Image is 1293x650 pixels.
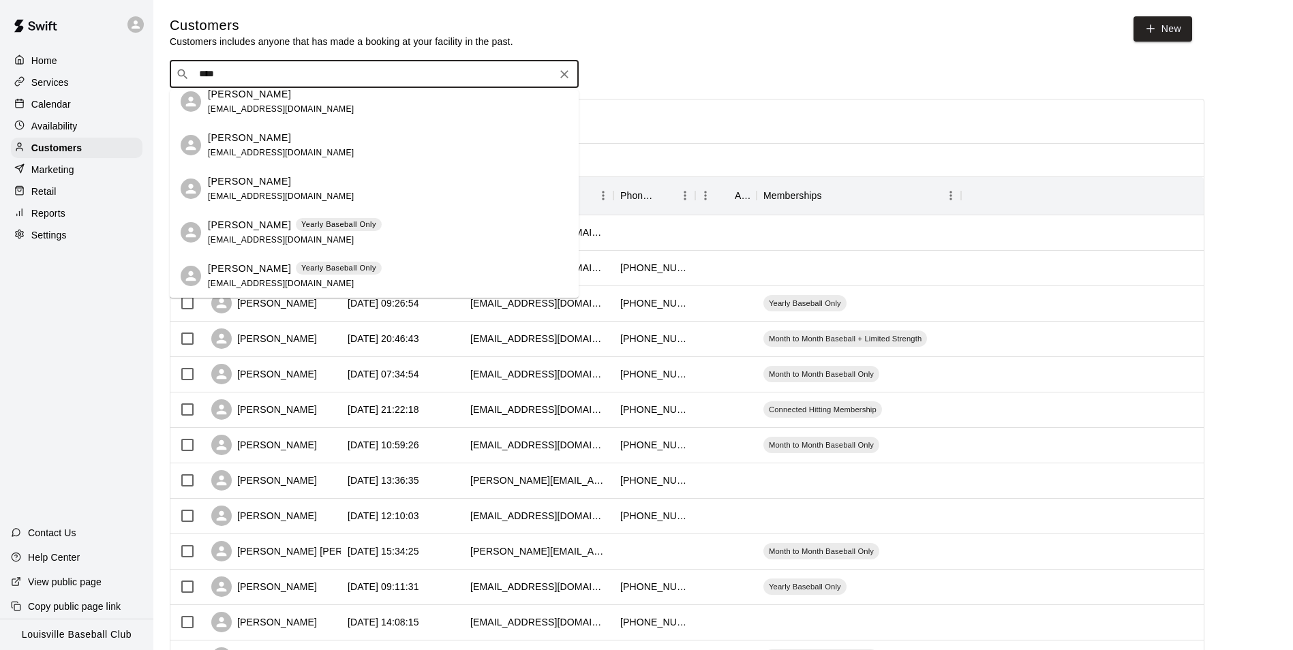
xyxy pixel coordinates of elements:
p: Louisville Baseball Club [22,628,132,642]
span: Connected Hitting Membership [763,404,882,415]
span: Yearly Baseball Only [763,581,847,592]
div: 2025-09-01 10:59:26 [348,438,419,452]
span: [EMAIL_ADDRESS][DOMAIN_NAME] [208,279,354,288]
p: Customers includes anyone that has made a booking at your facility in the past. [170,35,513,48]
span: Month to Month Baseball + Limited Strength [763,333,927,344]
div: +12702319304 [620,261,688,275]
a: Marketing [11,159,142,180]
div: Memberships [763,176,822,215]
a: Reports [11,203,142,223]
button: Sort [716,186,735,205]
div: 2025-08-25 15:34:25 [348,544,419,558]
div: merlehenry@bbtel.com [470,438,607,452]
p: Copy public page link [28,600,121,613]
div: [PERSON_NAME] [211,435,317,455]
p: View public page [28,575,102,589]
button: Menu [941,185,961,206]
div: Month to Month Baseball + Limited Strength [763,330,927,347]
div: seth.breitner@gmail.com [470,474,607,487]
div: [PERSON_NAME] [211,506,317,526]
div: Age [695,176,757,215]
div: Carson Smither [181,91,201,112]
div: 2025-08-24 14:08:15 [348,615,419,629]
p: Yearly Baseball Only [301,219,376,230]
p: [PERSON_NAME] [208,218,291,232]
span: [EMAIL_ADDRESS][DOMAIN_NAME] [208,148,354,157]
p: Yearly Baseball Only [301,262,376,274]
div: Month to Month Baseball Only [763,543,879,559]
a: Settings [11,225,142,245]
span: [EMAIL_ADDRESS][DOMAIN_NAME] [208,191,354,201]
div: +15026437983 [620,509,688,523]
p: Calendar [31,97,71,111]
div: +15026395526 [620,332,688,345]
p: Availability [31,119,78,133]
div: Phone Number [613,176,695,215]
div: Yearly Baseball Only [763,295,847,311]
p: Retail [31,185,57,198]
div: Calendar [11,94,142,114]
p: Marketing [31,163,74,176]
p: [PERSON_NAME] [208,131,291,145]
div: Yearly Baseball Only [763,578,847,595]
button: Sort [656,186,675,205]
div: [PERSON_NAME] [211,612,317,632]
div: +15022719652 [620,438,688,452]
div: Age [735,176,750,215]
div: +15022956420 [620,403,688,416]
p: Home [31,54,57,67]
div: Connected Hitting Membership [763,401,882,418]
div: Wyatt Smith [181,135,201,155]
div: [PERSON_NAME] [211,399,317,420]
button: Clear [555,65,574,84]
div: rah31879@yahoo.com [470,615,607,629]
p: [PERSON_NAME] [208,262,291,276]
span: Month to Month Baseball Only [763,369,879,380]
a: Retail [11,181,142,202]
p: [PERSON_NAME] [208,87,291,102]
div: [PERSON_NAME] [211,364,317,384]
div: carinschetler@gmail.com [470,367,607,381]
div: 2025-09-04 21:22:18 [348,403,419,416]
div: brent@amlunglawncare.com [470,544,607,558]
div: [PERSON_NAME] [211,293,317,313]
div: Month to Month Baseball Only [763,437,879,453]
div: 2025-09-08 07:34:54 [348,367,419,381]
a: New [1134,16,1192,42]
button: Menu [695,185,716,206]
h5: Customers [170,16,513,35]
div: 2025-08-25 09:11:31 [348,580,419,593]
a: Customers [11,138,142,158]
div: 2025-08-29 13:36:35 [348,474,419,487]
div: [PERSON_NAME] [211,328,317,349]
p: Settings [31,228,67,242]
div: Landon Smith [181,179,201,199]
p: [PERSON_NAME] [208,174,291,189]
div: Services [11,72,142,93]
p: Reports [31,206,65,220]
button: Sort [822,186,841,205]
div: deynese@gmail.com [470,403,607,416]
div: +12704013709 [620,474,688,487]
p: Customers [31,141,82,155]
div: Wyatt Smith [181,266,201,286]
button: Menu [593,185,613,206]
span: [EMAIL_ADDRESS][DOMAIN_NAME] [208,104,354,114]
div: [PERSON_NAME] [211,576,317,597]
a: Availability [11,116,142,136]
span: Yearly Baseball Only [763,298,847,309]
p: Help Center [28,551,80,564]
p: Contact Us [28,526,76,540]
button: Menu [675,185,695,206]
div: 2025-09-10 09:26:54 [348,296,419,310]
div: acguldenschuh@gmail.com [470,580,607,593]
a: Home [11,50,142,71]
div: billshade576@gmail.com [470,509,607,523]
